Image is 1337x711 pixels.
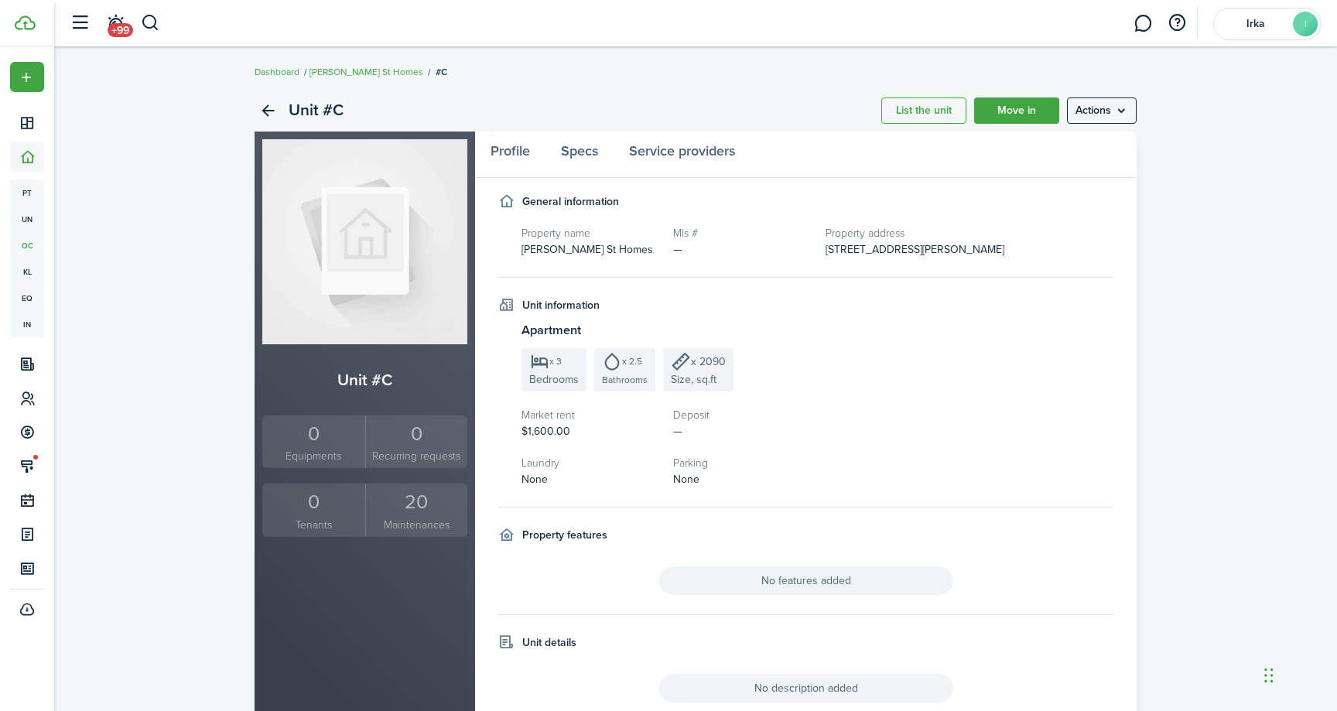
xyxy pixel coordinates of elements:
a: oc [10,232,44,258]
span: Irka [1225,19,1287,29]
a: Messaging [1128,4,1157,43]
span: x 2090 [691,354,726,370]
a: Dashboard [255,65,299,79]
span: [PERSON_NAME] St Homes [521,241,653,258]
a: 0Tenants [262,484,365,537]
a: Service providers [614,132,751,178]
a: Notifications [101,4,130,43]
small: Tenants [266,517,361,533]
a: 0Equipments [262,415,365,469]
a: eq [10,285,44,311]
a: 0Recurring requests [365,415,468,469]
img: Unit avatar [262,139,467,344]
a: Move in [974,97,1059,124]
div: 20 [370,487,464,517]
h2: Unit #C [262,367,467,392]
h5: Mls # [673,225,809,241]
div: 0 [266,487,361,517]
a: [PERSON_NAME] St Homes [309,65,423,79]
small: Recurring requests [370,448,464,464]
a: Back [255,97,281,124]
a: kl [10,258,44,285]
h5: Deposit [673,407,809,423]
div: 0 [370,419,464,449]
button: Search [141,10,160,36]
a: 20Maintenances [365,484,468,537]
h4: Unit details [522,634,576,651]
span: No features added [659,566,953,595]
a: pt [10,179,44,206]
span: [STREET_ADDRESS][PERSON_NAME] [826,241,1004,258]
span: Bedrooms [529,371,579,388]
button: Open resource center [1164,10,1190,36]
button: Open menu [1067,97,1137,124]
h5: Property address [826,225,1114,241]
img: TenantCloud [15,15,36,30]
small: Maintenances [370,517,464,533]
span: $1,600.00 [521,423,570,439]
h4: Property features [522,527,607,543]
span: +99 [108,23,133,37]
h5: Laundry [521,455,658,471]
span: x 2.5 [622,357,642,366]
span: No description added [659,674,953,702]
span: — [673,241,682,258]
h5: Parking [673,455,809,471]
button: Open menu [10,62,44,92]
avatar-text: I [1293,12,1318,36]
iframe: Chat Widget [1072,544,1337,711]
h5: Property name [521,225,658,241]
a: List the unit [881,97,966,124]
menu-btn: Actions [1067,97,1137,124]
h4: General information [522,193,619,210]
button: Open sidebar [65,9,94,38]
h4: Unit information [522,297,600,313]
span: x 3 [549,357,562,366]
h3: Apartment [521,321,1113,340]
div: Drag [1264,652,1274,699]
small: Equipments [266,448,361,464]
a: in [10,311,44,337]
span: Size, sq.ft [671,371,716,388]
a: Profile [475,132,545,178]
h2: Unit #C [289,97,344,124]
span: Bathrooms [602,373,648,387]
span: #C [436,65,447,79]
span: None [521,471,548,487]
h5: Market rent [521,407,658,423]
span: None [673,471,699,487]
a: un [10,206,44,232]
a: Specs [545,132,614,178]
span: — [673,423,682,439]
div: 0 [266,419,361,449]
